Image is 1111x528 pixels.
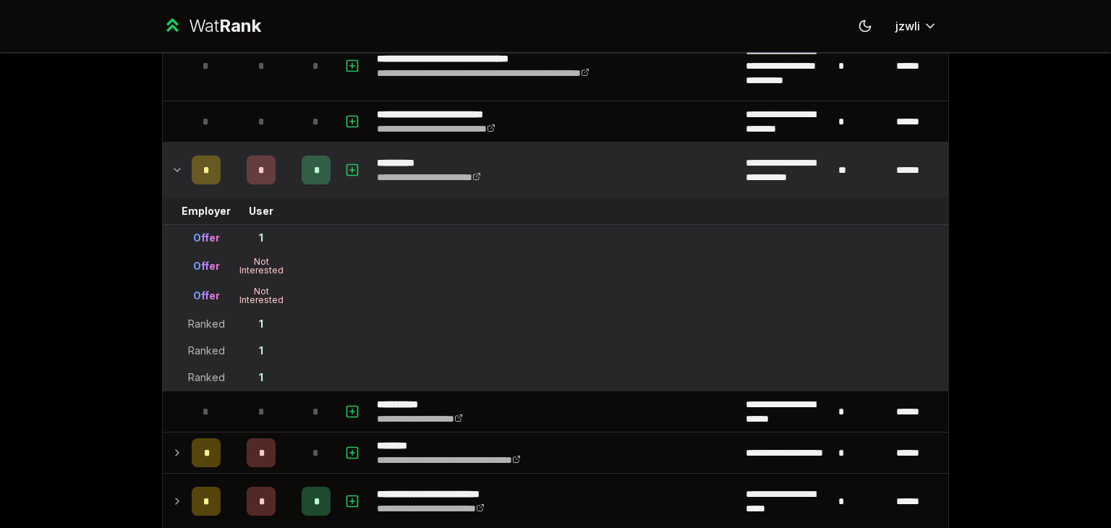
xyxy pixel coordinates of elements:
span: jzwli [895,17,920,35]
div: 1 [259,344,263,358]
div: Not Interested [232,287,290,305]
td: User [226,198,296,224]
div: Offer [193,259,220,273]
div: Offer [193,289,220,303]
div: Offer [193,231,220,245]
div: Ranked [188,317,225,331]
td: Employer [186,198,226,224]
div: Ranked [188,370,225,385]
div: Ranked [188,344,225,358]
div: 1 [259,317,263,331]
div: Not Interested [232,257,290,275]
div: 1 [259,370,263,385]
a: WatRank [162,14,261,38]
span: Rank [219,15,261,36]
button: jzwli [884,13,949,39]
div: Wat [189,14,261,38]
div: 1 [259,231,263,245]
